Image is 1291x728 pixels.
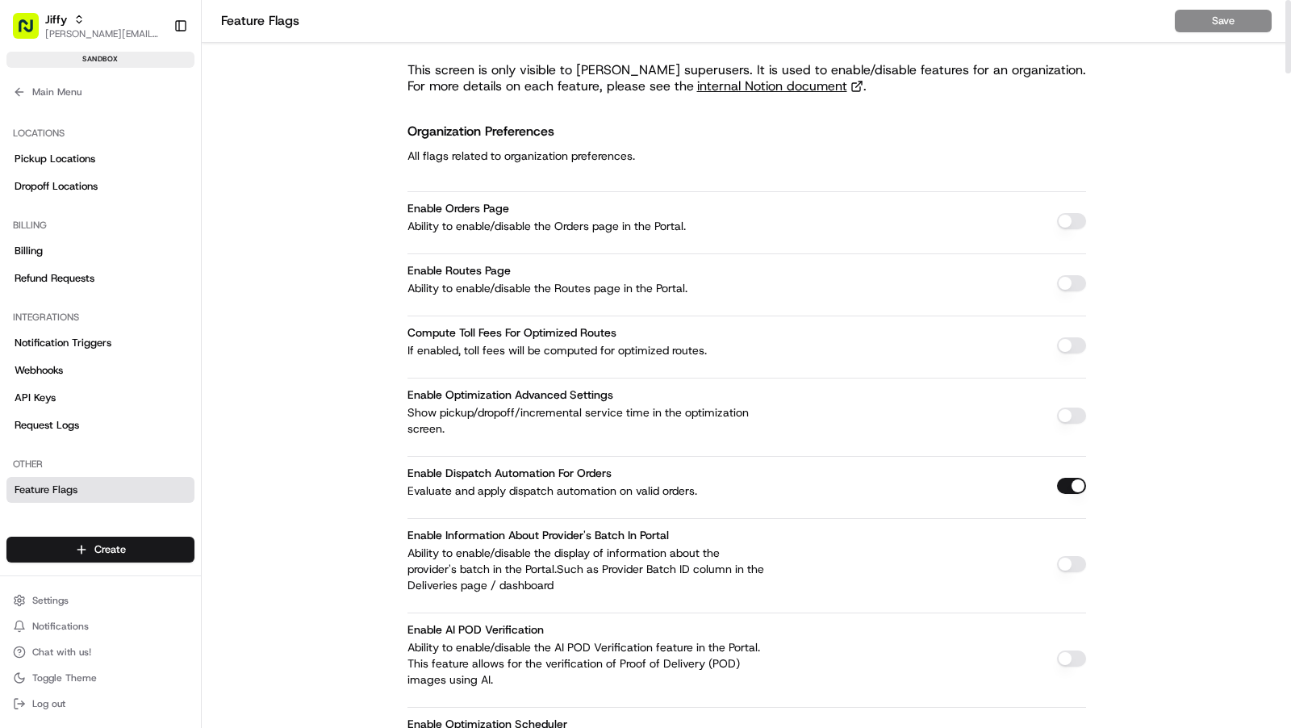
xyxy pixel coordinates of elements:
p: If enabled, toll fees will be computed for optimized routes. [407,342,771,358]
a: Feature Flags [6,477,194,503]
p: Welcome 👋 [16,64,294,90]
span: Refund Requests [15,271,94,286]
h2: This screen is only visible to [PERSON_NAME] superusers. It is used to enable/disable features fo... [407,62,1086,78]
img: 1738778727109-b901c2ba-d612-49f7-a14d-d897ce62d23f [34,153,63,182]
a: 📗Knowledge Base [10,354,130,383]
span: [DATE] [106,249,139,262]
span: API Documentation [152,360,259,376]
span: unihopllc [50,249,94,262]
button: Toggle Theme [6,667,194,689]
h3: For more details on each feature, please see the . [407,78,1086,94]
button: See all [250,206,294,225]
div: Integrations [6,304,194,330]
h2: Organization Preferences [407,120,635,143]
p: Ability to enable/disable the display of information about the provider's batch in the Portal.Suc... [407,545,771,593]
button: Jiffy [45,11,67,27]
div: We're available if you need us! [73,169,222,182]
img: 1736555255976-a54dd68f-1ca7-489b-9aae-adbdc363a1c4 [16,153,45,182]
p: Evaluate and apply dispatch automation on valid orders. [407,483,771,499]
span: Billing [15,244,43,258]
p: All flags related to organization preferences. [407,146,635,165]
span: Main Menu [32,86,81,98]
button: Chat with us! [6,641,194,663]
span: Webhooks [15,363,63,378]
a: Dropoff Locations [6,174,194,199]
a: Pickup Locations [6,146,194,172]
a: Billing [6,238,194,264]
img: Charles Folsom [16,278,42,303]
a: internal Notion document [697,78,863,94]
span: [PERSON_NAME] [50,293,131,306]
label: Enable AI POD Verification [407,622,544,637]
div: Past conversations [16,209,103,222]
a: API Keys [6,385,194,411]
button: Main Menu [6,81,194,103]
button: Create [6,537,194,563]
div: 💻 [136,362,149,374]
span: [DATE] [143,293,176,306]
button: [PERSON_NAME][EMAIL_ADDRESS][DOMAIN_NAME] [45,27,161,40]
button: Start new chat [274,158,294,178]
div: 📗 [16,362,29,374]
a: Powered byPylon [114,399,195,412]
div: Other [6,451,194,477]
a: Webhooks [6,358,194,383]
div: Locations [6,120,194,146]
div: sandbox [6,52,194,68]
a: 💻API Documentation [130,354,265,383]
span: Feature Flags [15,483,77,497]
span: Create [94,542,126,557]
a: Notification Triggers [6,330,194,356]
a: Refund Requests [6,266,194,291]
a: Request Logs [6,412,194,438]
span: Pickup Locations [15,152,95,166]
label: Enable Optimization Advanced Settings [407,387,613,402]
button: Jiffy[PERSON_NAME][EMAIL_ADDRESS][DOMAIN_NAME] [6,6,167,45]
span: Notifications [32,620,89,633]
span: API Keys [15,391,56,405]
p: Ability to enable/disable the Orders page in the Portal. [407,218,771,234]
span: Toggle Theme [32,672,97,684]
span: Dropoff Locations [15,179,98,194]
span: • [134,293,140,306]
label: Enable Information about Provider's Batch in Portal [407,528,669,542]
span: Notification Triggers [15,336,111,350]
p: Ability to enable/disable the AI POD Verification feature in the Portal. This feature allows for ... [407,639,771,688]
button: Settings [6,589,194,612]
img: unihopllc [16,234,42,260]
span: Pylon [161,400,195,412]
input: Clear [42,103,266,120]
span: Chat with us! [32,646,91,659]
span: Settings [32,594,69,607]
div: Start new chat [73,153,265,169]
div: Billing [6,212,194,238]
p: Ability to enable/disable the Routes page in the Portal. [407,280,771,296]
label: Compute toll fees for optimized routes [407,325,616,340]
span: Request Logs [15,418,79,433]
p: Show pickup/dropoff/incremental service time in the optimization screen. [407,404,771,437]
span: Knowledge Base [32,360,123,376]
span: Log out [32,697,65,710]
button: Notifications [6,615,194,638]
img: Nash [16,15,48,48]
label: Enable Dispatch Automation for Orders [407,466,612,480]
label: Enable Routes Page [407,263,511,278]
h1: Feature Flags [221,11,1175,31]
label: Enable Orders Page [407,201,509,215]
button: Log out [6,692,194,715]
span: • [97,249,102,262]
